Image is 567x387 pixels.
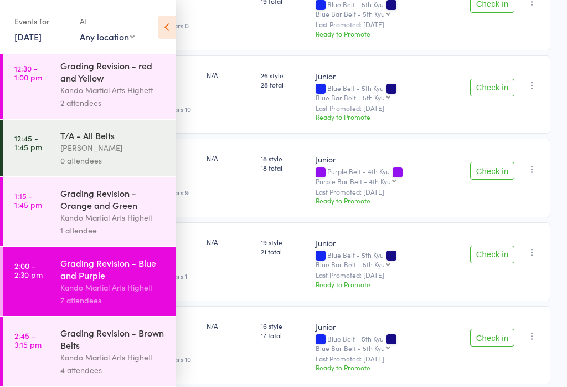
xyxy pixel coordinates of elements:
div: 2 attendees [60,96,166,109]
div: Kando Martial Arts Highett [60,351,166,364]
a: 12:30 -1:00 pmGrading Revision - red and YellowKando Martial Arts Highett2 attendees [3,50,176,119]
button: Check in [470,162,514,180]
div: Grading Revision - Brown Belts [60,327,166,351]
span: 16 style [261,321,307,330]
div: Kando Martial Arts Highett [60,84,166,96]
div: Any location [80,30,135,43]
div: 7 attendees [60,294,166,307]
span: 17 total [261,330,307,340]
div: Ready to Promote [316,29,461,38]
div: Ready to Promote [316,112,461,121]
span: 28 total [261,80,307,89]
a: 2:00 -2:30 pmGrading Revision - Blue and PurpleKando Martial Arts Highett7 attendees [3,247,176,316]
time: 12:30 - 1:00 pm [14,64,42,82]
div: Grading Revision - red and Yellow [60,59,166,84]
time: 12:45 - 1:45 pm [14,134,42,151]
div: Ready to Promote [316,196,461,205]
a: [DATE] [14,30,42,43]
span: 26 style [261,70,307,80]
div: Blue Belt - 5th Kyu [316,251,461,268]
div: Events for [14,12,69,30]
div: Junior [316,70,461,82]
button: Check in [470,79,514,96]
span: 18 total [261,163,307,172]
div: Purple Belt - 4th Kyu [316,167,461,184]
div: Kando Martial Arts Highett [60,281,166,294]
div: Blue Belt - 5th Kyu [316,1,461,17]
button: Check in [470,329,514,347]
div: Grading Revision - Orange and Green [60,187,166,211]
div: Ready to Promote [316,279,461,289]
div: Blue Belt - 5th Kyu [316,84,461,101]
div: Blue Bar Belt - 5th Kyu [316,261,385,268]
small: Last Promoted: [DATE] [316,188,461,196]
div: N/A [207,70,252,80]
button: Check in [470,246,514,263]
div: Ready to Promote [316,363,461,372]
small: Last Promoted: [DATE] [316,271,461,279]
div: Blue Bar Belt - 5th Kyu [316,344,385,352]
a: 2:45 -3:15 pmGrading Revision - Brown BeltsKando Martial Arts Highett4 attendees [3,317,176,386]
div: Purple Bar Belt - 4th Kyu [316,177,391,185]
div: Grading Revision - Blue and Purple [60,257,166,281]
div: At [80,12,135,30]
div: Blue Bar Belt - 5th Kyu [316,10,385,17]
a: 1:15 -1:45 pmGrading Revision - Orange and GreenKando Martial Arts Highett1 attendee [3,177,176,246]
span: 18 style [261,154,307,163]
div: [PERSON_NAME] [60,141,166,154]
div: 4 attendees [60,364,166,376]
div: Junior [316,321,461,332]
div: Junior [316,154,461,165]
div: 0 attendees [60,154,166,167]
time: 2:00 - 2:30 pm [14,261,43,279]
time: 2:45 - 3:15 pm [14,331,42,349]
div: Junior [316,237,461,248]
div: Kando Martial Arts Highett [60,211,166,224]
span: 21 total [261,247,307,256]
small: Last Promoted: [DATE] [316,21,461,28]
div: Blue Belt - 5th Kyu [316,335,461,352]
div: Blue Bar Belt - 5th Kyu [316,94,385,101]
div: T/A - All Belts [60,129,166,141]
small: Last Promoted: [DATE] [316,355,461,363]
time: 1:15 - 1:45 pm [14,191,42,209]
div: N/A [207,237,252,247]
span: 19 style [261,237,307,247]
a: 12:45 -1:45 pmT/A - All Belts[PERSON_NAME]0 attendees [3,120,176,176]
div: 1 attendee [60,224,166,237]
small: Last Promoted: [DATE] [316,104,461,112]
div: N/A [207,321,252,330]
div: N/A [207,154,252,163]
